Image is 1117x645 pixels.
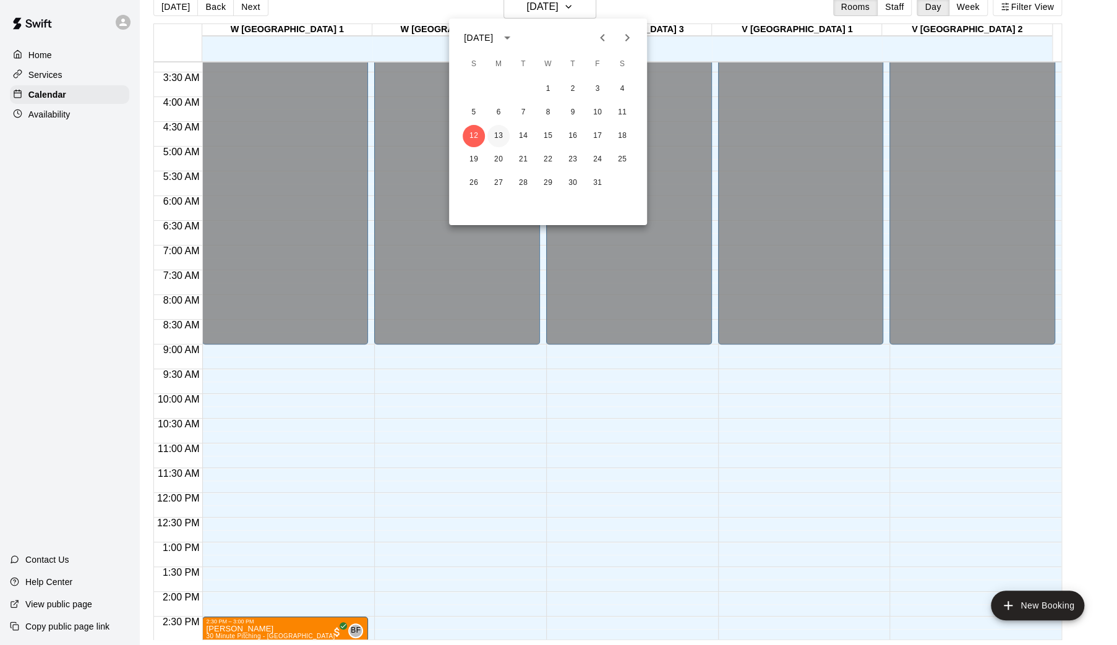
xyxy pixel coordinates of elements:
button: 18 [611,125,633,147]
span: Tuesday [512,52,534,77]
button: 23 [562,148,584,171]
button: 20 [487,148,510,171]
button: 26 [463,172,485,194]
button: 16 [562,125,584,147]
span: Saturday [611,52,633,77]
button: 11 [611,101,633,124]
button: 2 [562,78,584,100]
div: [DATE] [464,32,493,45]
button: 31 [586,172,609,194]
button: calendar view is open, switch to year view [497,27,518,48]
span: Wednesday [537,52,559,77]
button: 25 [611,148,633,171]
button: 30 [562,172,584,194]
button: 28 [512,172,534,194]
button: 6 [487,101,510,124]
button: 9 [562,101,584,124]
button: 29 [537,172,559,194]
button: 5 [463,101,485,124]
button: 8 [537,101,559,124]
button: 17 [586,125,609,147]
button: 10 [586,101,609,124]
button: 21 [512,148,534,171]
button: 19 [463,148,485,171]
button: 1 [537,78,559,100]
button: 7 [512,101,534,124]
button: 15 [537,125,559,147]
span: Sunday [463,52,485,77]
span: Friday [586,52,609,77]
button: 12 [463,125,485,147]
button: 27 [487,172,510,194]
span: Monday [487,52,510,77]
button: 24 [586,148,609,171]
button: 4 [611,78,633,100]
span: Thursday [562,52,584,77]
button: 22 [537,148,559,171]
button: 13 [487,125,510,147]
button: 14 [512,125,534,147]
button: Previous month [590,25,615,50]
button: 3 [586,78,609,100]
button: Next month [615,25,640,50]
